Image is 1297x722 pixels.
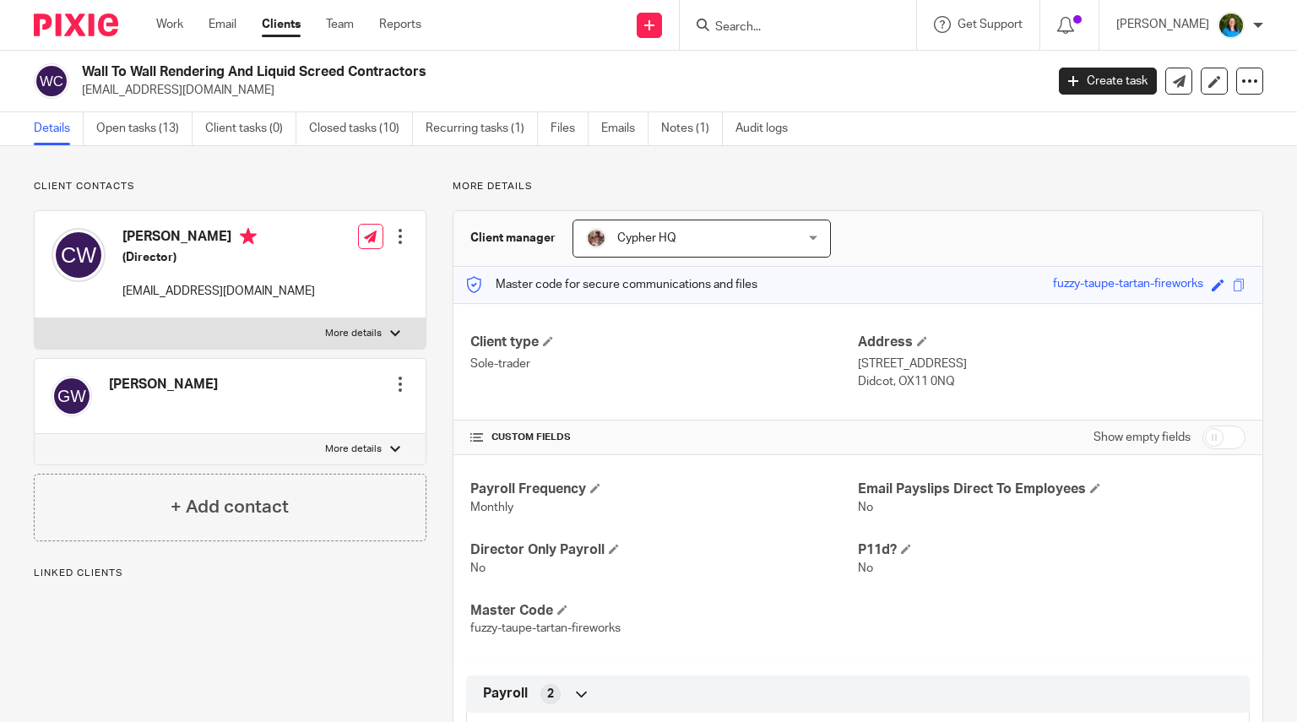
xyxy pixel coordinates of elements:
[453,180,1263,193] p: More details
[325,327,382,340] p: More details
[34,14,118,36] img: Pixie
[470,562,486,574] span: No
[483,685,528,703] span: Payroll
[714,20,866,35] input: Search
[661,112,723,145] a: Notes (1)
[858,356,1245,372] p: [STREET_ADDRESS]
[470,541,858,559] h4: Director Only Payroll
[858,480,1245,498] h4: Email Payslips Direct To Employees
[379,16,421,33] a: Reports
[551,112,589,145] a: Files
[326,16,354,33] a: Team
[1116,16,1209,33] p: [PERSON_NAME]
[466,276,757,293] p: Master code for secure communications and files
[171,494,289,520] h4: + Add contact
[240,228,257,245] i: Primary
[858,373,1245,390] p: Didcot, OX11 0NQ
[1218,12,1245,39] img: Z91wLL_E.jpeg
[617,232,676,244] span: Cypher HQ
[586,228,606,248] img: A9EA1D9F-5CC4-4D49-85F1-B1749FAF3577.jpeg
[470,602,858,620] h4: Master Code
[470,230,556,247] h3: Client manager
[325,442,382,456] p: More details
[34,567,426,580] p: Linked clients
[858,502,873,513] span: No
[82,82,1034,99] p: [EMAIL_ADDRESS][DOMAIN_NAME]
[34,63,69,99] img: svg%3E
[858,334,1245,351] h4: Address
[262,16,301,33] a: Clients
[470,502,513,513] span: Monthly
[470,480,858,498] h4: Payroll Frequency
[735,112,800,145] a: Audit logs
[96,112,193,145] a: Open tasks (13)
[426,112,538,145] a: Recurring tasks (1)
[205,112,296,145] a: Client tasks (0)
[1053,275,1203,295] div: fuzzy-taupe-tartan-fireworks
[1093,429,1191,446] label: Show empty fields
[858,562,873,574] span: No
[52,228,106,282] img: svg%3E
[109,376,218,394] h4: [PERSON_NAME]
[547,686,554,703] span: 2
[470,622,621,634] span: fuzzy-taupe-tartan-fireworks
[858,541,1245,559] h4: P11d?
[601,112,648,145] a: Emails
[309,112,413,145] a: Closed tasks (10)
[82,63,844,81] h2: Wall To Wall Rendering And Liquid Screed Contractors
[122,283,315,300] p: [EMAIL_ADDRESS][DOMAIN_NAME]
[470,334,858,351] h4: Client type
[209,16,236,33] a: Email
[122,228,315,249] h4: [PERSON_NAME]
[52,376,92,416] img: svg%3E
[34,180,426,193] p: Client contacts
[470,356,858,372] p: Sole-trader
[470,431,858,444] h4: CUSTOM FIELDS
[1059,68,1157,95] a: Create task
[958,19,1023,30] span: Get Support
[34,112,84,145] a: Details
[156,16,183,33] a: Work
[122,249,315,266] h5: (Director)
